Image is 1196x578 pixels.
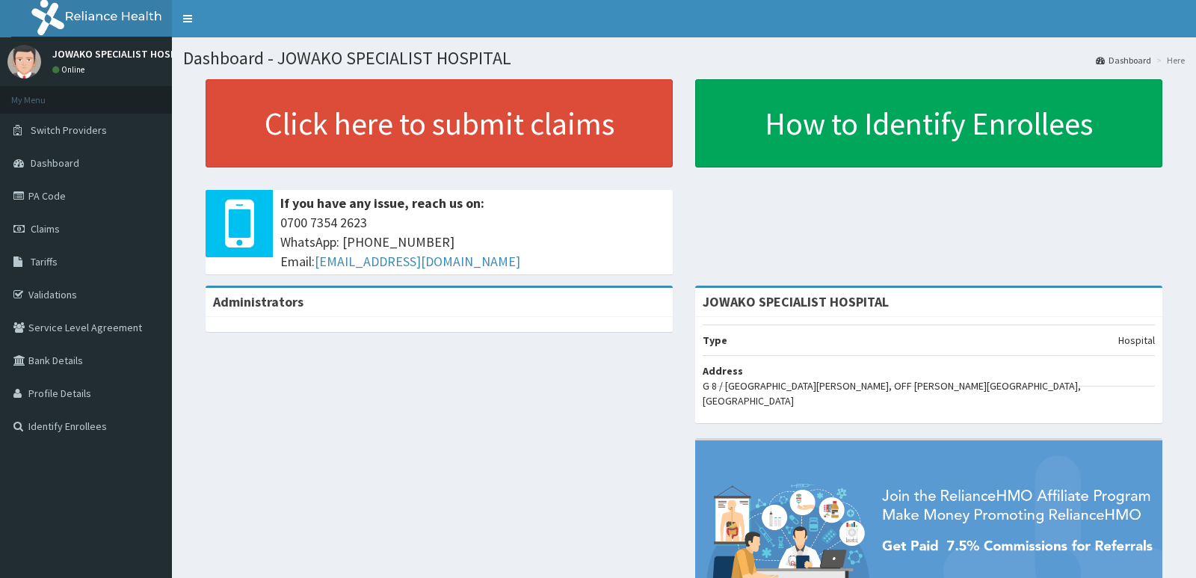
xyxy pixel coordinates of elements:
b: Administrators [213,293,303,310]
img: User Image [7,45,41,79]
b: Type [703,333,727,347]
p: Hospital [1118,333,1155,348]
span: Claims [31,222,60,236]
h1: Dashboard - JOWAKO SPECIALIST HOSPITAL [183,49,1185,68]
span: Switch Providers [31,123,107,137]
li: Here [1153,54,1185,67]
p: G 8 / [GEOGRAPHIC_DATA][PERSON_NAME], OFF [PERSON_NAME][GEOGRAPHIC_DATA], [GEOGRAPHIC_DATA] [703,378,1155,408]
b: If you have any issue, reach us on: [280,194,484,212]
strong: JOWAKO SPECIALIST HOSPITAL [703,293,889,310]
a: How to Identify Enrollees [695,79,1162,167]
span: Dashboard [31,156,79,170]
a: [EMAIL_ADDRESS][DOMAIN_NAME] [315,253,520,270]
a: Click here to submit claims [206,79,673,167]
span: Tariffs [31,255,58,268]
span: 0700 7354 2623 WhatsApp: [PHONE_NUMBER] Email: [280,213,665,271]
a: Online [52,64,88,75]
a: Dashboard [1096,54,1151,67]
p: JOWAKO SPECIALIST HOSPITAL [52,49,197,59]
b: Address [703,364,743,378]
